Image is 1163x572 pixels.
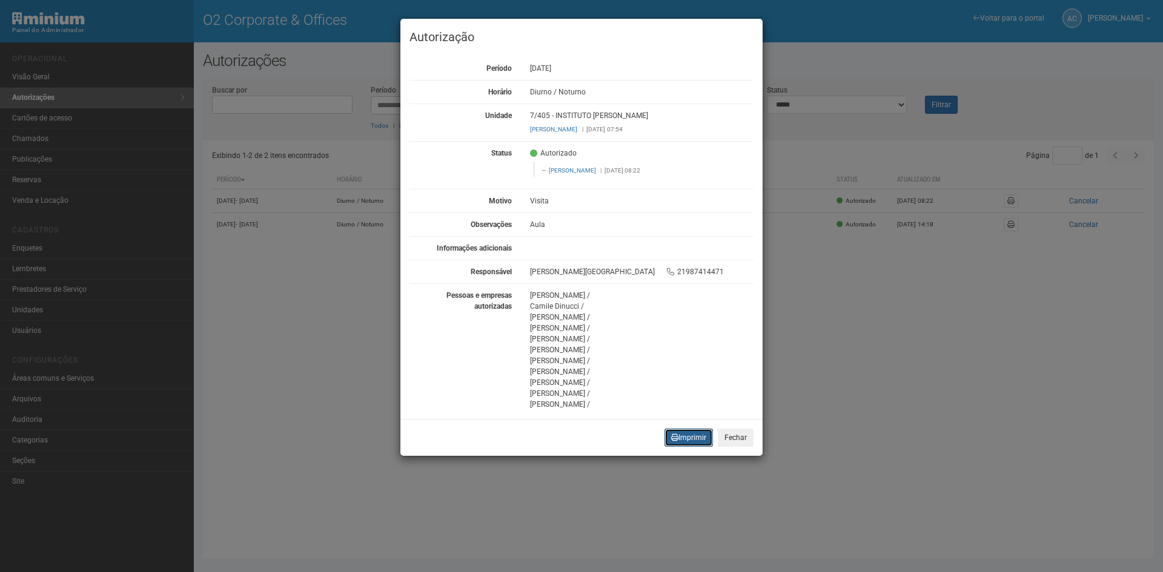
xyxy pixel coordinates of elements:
[471,220,512,229] strong: Observações
[521,63,763,74] div: [DATE]
[521,87,763,97] div: Diurno / Noturno
[542,166,747,175] footer: [DATE] 08:22
[718,429,754,447] button: Fechar
[488,88,512,96] strong: Horário
[521,219,763,230] div: Aula
[521,266,763,277] div: [PERSON_NAME][GEOGRAPHIC_DATA] 21987414471
[582,126,583,133] span: |
[530,301,754,312] div: Camile Dinucci /
[530,355,754,366] div: [PERSON_NAME] /
[530,344,754,355] div: [PERSON_NAME] /
[521,196,763,206] div: Visita
[549,167,596,174] a: [PERSON_NAME]
[471,268,512,276] strong: Responsável
[530,323,754,334] div: [PERSON_NAME] /
[521,110,763,135] div: 7/405 - INSTITUTO [PERSON_NAME]
[530,366,754,377] div: [PERSON_NAME] /
[485,111,512,120] strong: Unidade
[530,377,754,388] div: [PERSON_NAME] /
[437,244,512,252] strong: Informações adicionais
[491,149,512,157] strong: Status
[446,291,512,311] strong: Pessoas e empresas autorizadas
[530,290,754,301] div: [PERSON_NAME] /
[530,126,577,133] a: [PERSON_NAME]
[489,197,512,205] strong: Motivo
[530,388,754,399] div: [PERSON_NAME] /
[409,31,754,43] h3: Autorização
[530,312,754,323] div: [PERSON_NAME] /
[664,429,713,447] button: Imprimir
[530,334,754,344] div: [PERSON_NAME] /
[486,64,512,73] strong: Período
[600,167,601,174] span: |
[530,399,754,410] div: [PERSON_NAME] /
[530,124,754,135] div: [DATE] 07:54
[530,148,577,159] span: Autorizado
